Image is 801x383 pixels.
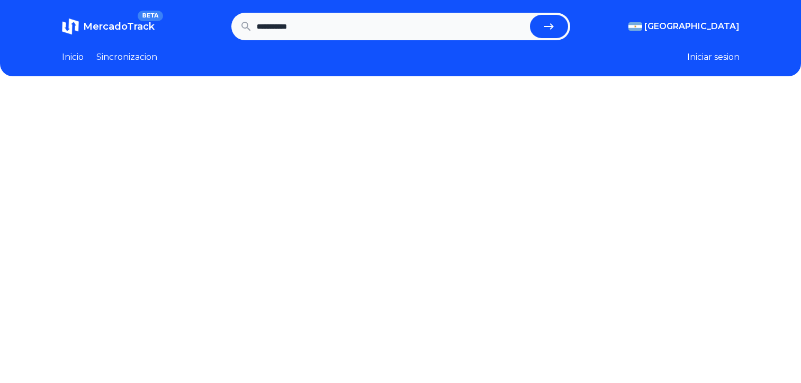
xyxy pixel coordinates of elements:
[62,18,79,35] img: MercadoTrack
[62,18,155,35] a: MercadoTrackBETA
[687,51,740,64] button: Iniciar sesion
[138,11,163,21] span: BETA
[62,51,84,64] a: Inicio
[96,51,157,64] a: Sincronizacion
[628,20,740,33] button: [GEOGRAPHIC_DATA]
[83,21,155,32] span: MercadoTrack
[628,22,642,31] img: Argentina
[644,20,740,33] span: [GEOGRAPHIC_DATA]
